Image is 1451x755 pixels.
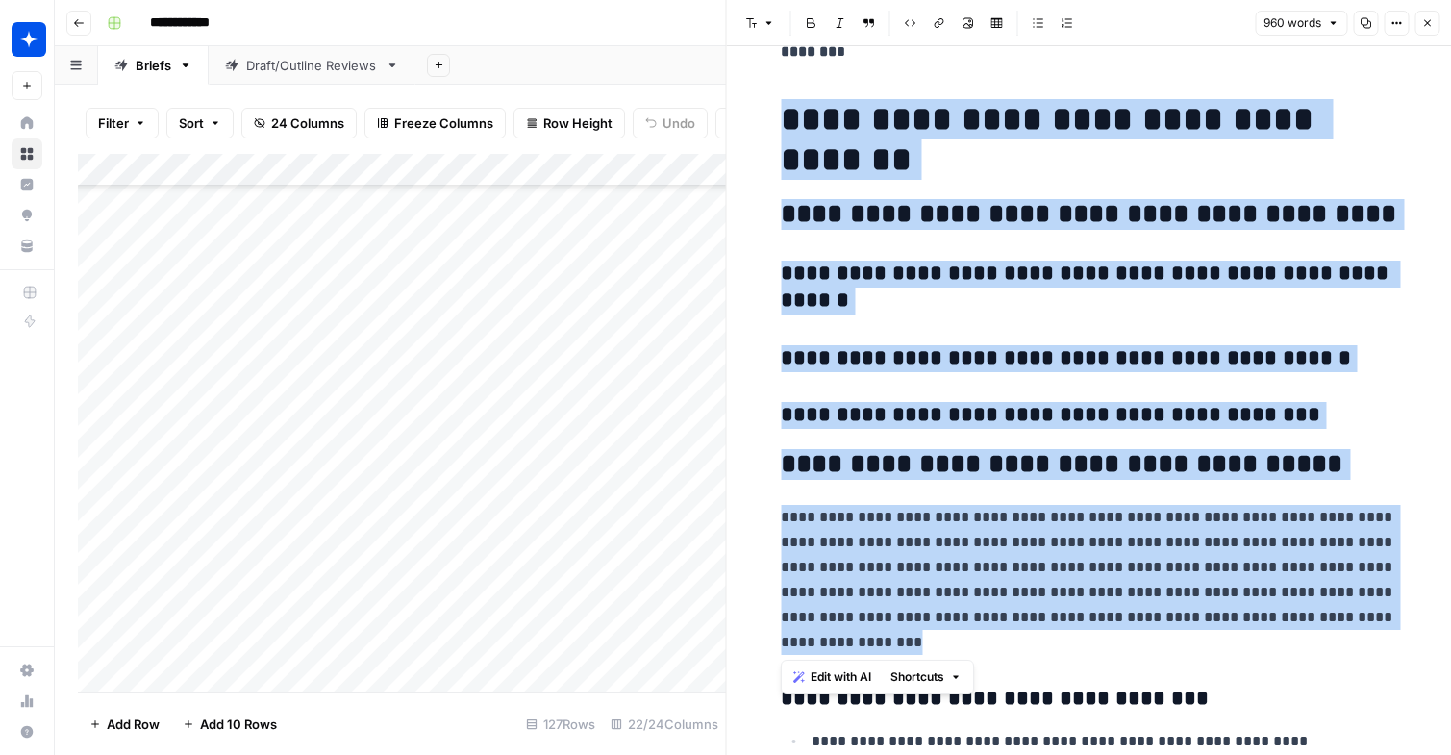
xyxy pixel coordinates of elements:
[12,15,42,63] button: Workspace: Wiz
[518,709,603,740] div: 127 Rows
[663,113,695,133] span: Undo
[12,108,42,138] a: Home
[166,108,234,138] button: Sort
[364,108,506,138] button: Freeze Columns
[271,113,344,133] span: 24 Columns
[12,169,42,200] a: Insights
[12,22,46,57] img: Wiz Logo
[209,46,415,85] a: Draft/Outline Reviews
[107,715,160,734] span: Add Row
[98,113,129,133] span: Filter
[12,686,42,717] a: Usage
[12,231,42,262] a: Your Data
[603,709,726,740] div: 22/24 Columns
[78,709,171,740] button: Add Row
[883,665,969,690] button: Shortcuts
[12,655,42,686] a: Settings
[200,715,277,734] span: Add 10 Rows
[890,668,944,686] span: Shortcuts
[786,665,879,690] button: Edit with AI
[394,113,493,133] span: Freeze Columns
[633,108,708,138] button: Undo
[98,46,209,85] a: Briefs
[246,56,378,75] div: Draft/Outline Reviews
[12,138,42,169] a: Browse
[543,113,613,133] span: Row Height
[1263,14,1321,32] span: 960 words
[179,113,204,133] span: Sort
[12,717,42,747] button: Help + Support
[136,56,171,75] div: Briefs
[86,108,159,138] button: Filter
[1255,11,1347,36] button: 960 words
[513,108,625,138] button: Row Height
[171,709,288,740] button: Add 10 Rows
[811,668,871,686] span: Edit with AI
[241,108,357,138] button: 24 Columns
[12,200,42,231] a: Opportunities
